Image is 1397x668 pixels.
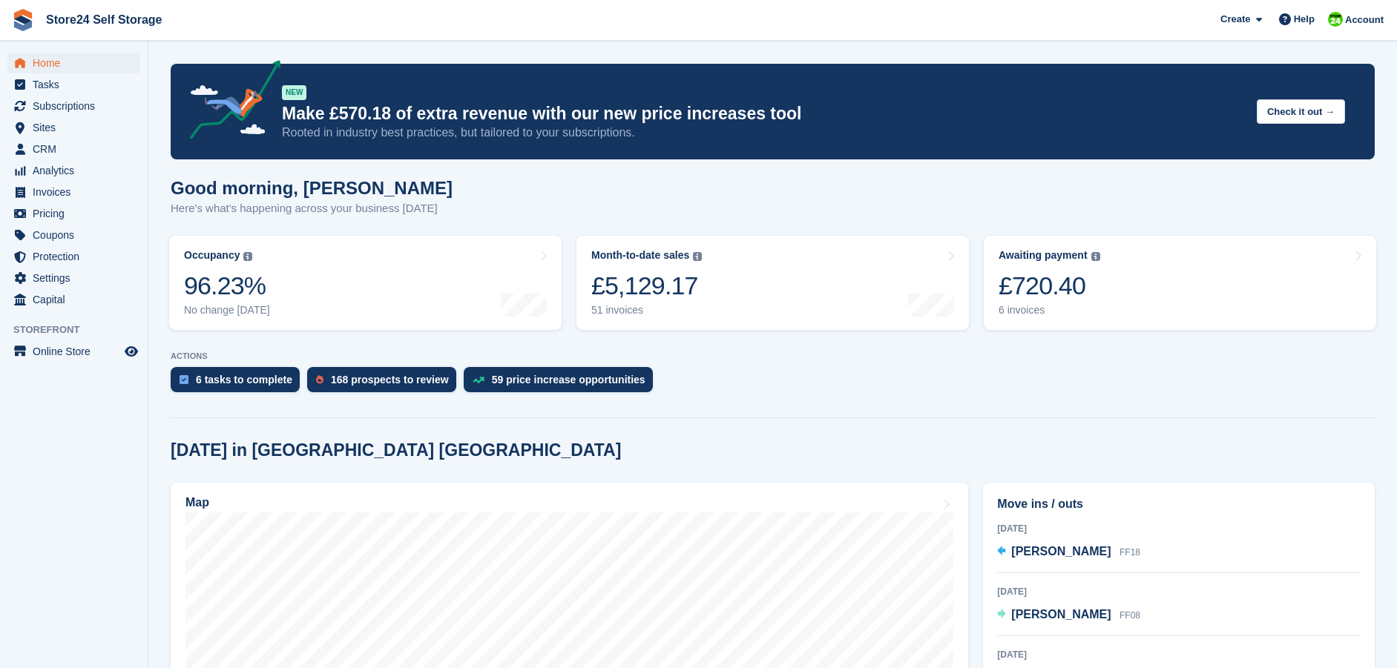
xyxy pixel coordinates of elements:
[171,178,453,198] h1: Good morning, [PERSON_NAME]
[591,249,689,262] div: Month-to-date sales
[122,343,140,360] a: Preview store
[591,271,702,301] div: £5,129.17
[7,268,140,288] a: menu
[180,375,188,384] img: task-75834270c22a3079a89374b754ae025e5fb1db73e45f91037f5363f120a921f8.svg
[33,74,122,95] span: Tasks
[33,225,122,245] span: Coupons
[591,304,702,317] div: 51 invoices
[171,351,1375,361] p: ACTIONS
[7,139,140,159] a: menu
[171,367,307,400] a: 6 tasks to complete
[997,648,1361,661] div: [DATE]
[576,236,969,330] a: Month-to-date sales £5,129.17 51 invoices
[33,246,122,267] span: Protection
[12,9,34,31] img: stora-icon-8386f47178a22dfd0bd8f6a31ec36ba5ce8667c1dd55bd0f319d3a0aa187defe.svg
[7,225,140,245] a: menu
[331,374,449,386] div: 168 prospects to review
[184,271,270,301] div: 96.23%
[282,85,306,100] div: NEW
[185,496,209,509] h2: Map
[243,252,252,261] img: icon-info-grey-7440780725fd019a000dd9b08b2336e03edf1995a4989e88bcd33f0948082b44.svg
[7,246,140,267] a: menu
[33,182,122,202] span: Invoices
[33,96,122,116] span: Subscriptions
[184,304,270,317] div: No change [DATE]
[7,341,140,362] a: menu
[7,96,140,116] a: menu
[7,74,140,95] a: menu
[33,289,122,310] span: Capital
[7,203,140,224] a: menu
[999,271,1100,301] div: £720.40
[171,440,621,460] h2: [DATE] in [GEOGRAPHIC_DATA] [GEOGRAPHIC_DATA]
[464,367,660,400] a: 59 price increase opportunities
[997,522,1361,535] div: [DATE]
[7,182,140,202] a: menu
[492,374,645,386] div: 59 price increase opportunities
[33,139,122,159] span: CRM
[169,236,562,330] a: Occupancy 96.23% No change [DATE]
[7,53,140,73] a: menu
[999,304,1100,317] div: 6 invoices
[1011,608,1111,621] span: [PERSON_NAME]
[33,341,122,362] span: Online Store
[1120,610,1140,621] span: FF08
[997,585,1361,598] div: [DATE]
[33,203,122,224] span: Pricing
[1220,12,1250,27] span: Create
[997,543,1140,562] a: [PERSON_NAME] FF18
[184,249,240,262] div: Occupancy
[196,374,292,386] div: 6 tasks to complete
[307,367,464,400] a: 168 prospects to review
[997,495,1361,513] h2: Move ins / outs
[997,606,1140,625] a: [PERSON_NAME] FF08
[282,125,1245,141] p: Rooted in industry best practices, but tailored to your subscriptions.
[1345,13,1384,27] span: Account
[177,60,281,145] img: price-adjustments-announcement-icon-8257ccfd72463d97f412b2fc003d46551f7dbcb40ab6d574587a9cd5c0d94...
[13,323,148,337] span: Storefront
[171,200,453,217] p: Here's what's happening across your business [DATE]
[1257,99,1345,124] button: Check it out →
[999,249,1088,262] div: Awaiting payment
[473,377,484,383] img: price_increase_opportunities-93ffe204e8149a01c8c9dc8f82e8f89637d9d84a8eef4429ea346261dce0b2c0.svg
[984,236,1376,330] a: Awaiting payment £720.40 6 invoices
[693,252,702,261] img: icon-info-grey-7440780725fd019a000dd9b08b2336e03edf1995a4989e88bcd33f0948082b44.svg
[282,103,1245,125] p: Make £570.18 of extra revenue with our new price increases tool
[33,160,122,181] span: Analytics
[33,117,122,138] span: Sites
[316,375,323,384] img: prospect-51fa495bee0391a8d652442698ab0144808aea92771e9ea1ae160a38d050c398.svg
[1011,545,1111,558] span: [PERSON_NAME]
[7,289,140,310] a: menu
[1091,252,1100,261] img: icon-info-grey-7440780725fd019a000dd9b08b2336e03edf1995a4989e88bcd33f0948082b44.svg
[40,7,168,32] a: Store24 Self Storage
[33,268,122,288] span: Settings
[7,117,140,138] a: menu
[7,160,140,181] a: menu
[1120,547,1140,558] span: FF18
[1328,12,1343,27] img: Robert Sears
[33,53,122,73] span: Home
[1294,12,1315,27] span: Help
